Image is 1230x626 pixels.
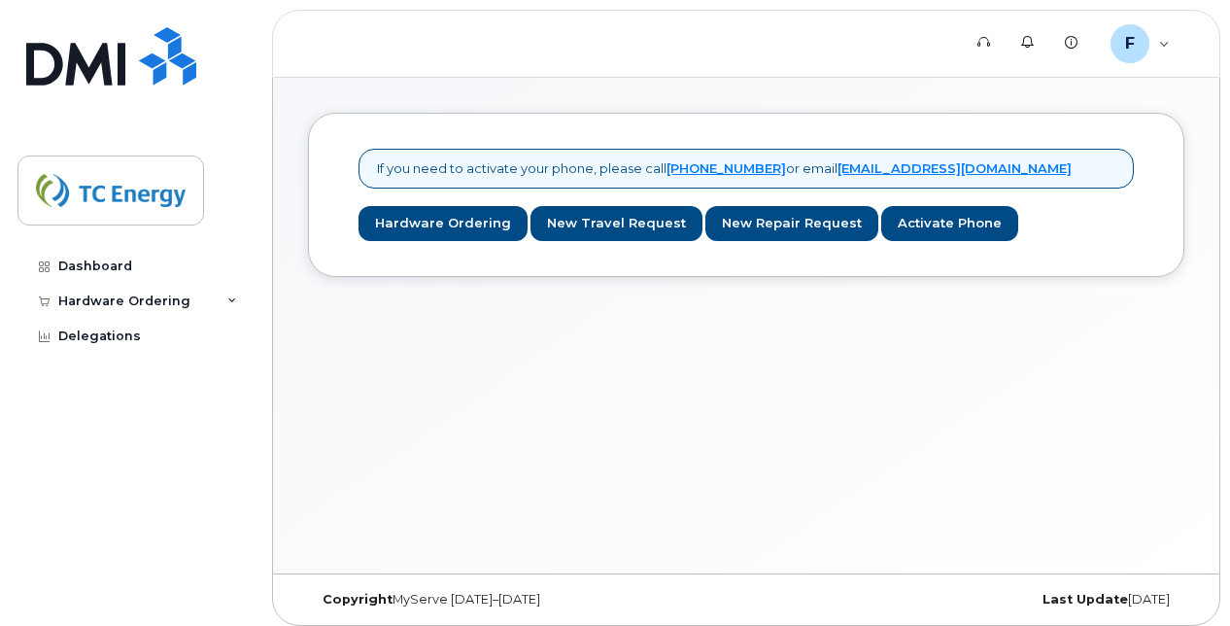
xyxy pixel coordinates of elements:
[359,206,528,242] a: Hardware Ordering
[881,206,1018,242] a: Activate Phone
[837,160,1072,176] a: [EMAIL_ADDRESS][DOMAIN_NAME]
[323,592,393,607] strong: Copyright
[892,592,1184,608] div: [DATE]
[666,160,786,176] a: [PHONE_NUMBER]
[530,206,702,242] a: New Travel Request
[308,592,600,608] div: MyServe [DATE]–[DATE]
[1042,592,1128,607] strong: Last Update
[705,206,878,242] a: New Repair Request
[377,159,1072,178] p: If you need to activate your phone, please call or email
